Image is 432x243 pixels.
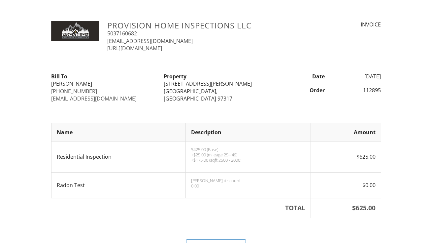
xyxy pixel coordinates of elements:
img: Screen_Shot_2023-05-02_at_9.10.18_AM.png [51,21,100,41]
div: INVOICE [304,21,381,28]
th: $625.00 [311,198,381,218]
div: [PERSON_NAME] discount [191,178,305,183]
p: $425.00 (Base) +$25.00 (mileage 25 - 49) +$175.00 (sqft 2500 - 3000) [191,147,305,163]
th: Amount [311,123,381,141]
strong: Property [164,73,186,80]
td: $625.00 [311,142,381,173]
td: $0.00 [311,172,381,198]
td: Residential Inspection [51,142,185,173]
div: [STREET_ADDRESS][PERSON_NAME] [164,80,268,87]
div: [PERSON_NAME] [51,80,156,87]
a: [PHONE_NUMBER] [51,88,97,95]
a: [URL][DOMAIN_NAME] [107,45,162,52]
th: TOTAL [51,198,311,218]
p: 0.00 [191,183,305,188]
a: [EMAIL_ADDRESS][DOMAIN_NAME] [51,95,137,102]
strong: Bill To [51,73,67,80]
a: 5037160682 [107,30,137,37]
div: [DATE] [329,73,385,80]
th: Name [51,123,185,141]
h3: Provision Home Inspections LLC [107,21,296,30]
a: [EMAIL_ADDRESS][DOMAIN_NAME] [107,37,193,45]
td: Radon Test [51,172,185,198]
div: Date [272,73,329,80]
th: Description [185,123,311,141]
div: [GEOGRAPHIC_DATA], [GEOGRAPHIC_DATA] 97317 [164,88,268,102]
div: Order [272,87,329,94]
div: 112895 [329,87,385,94]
